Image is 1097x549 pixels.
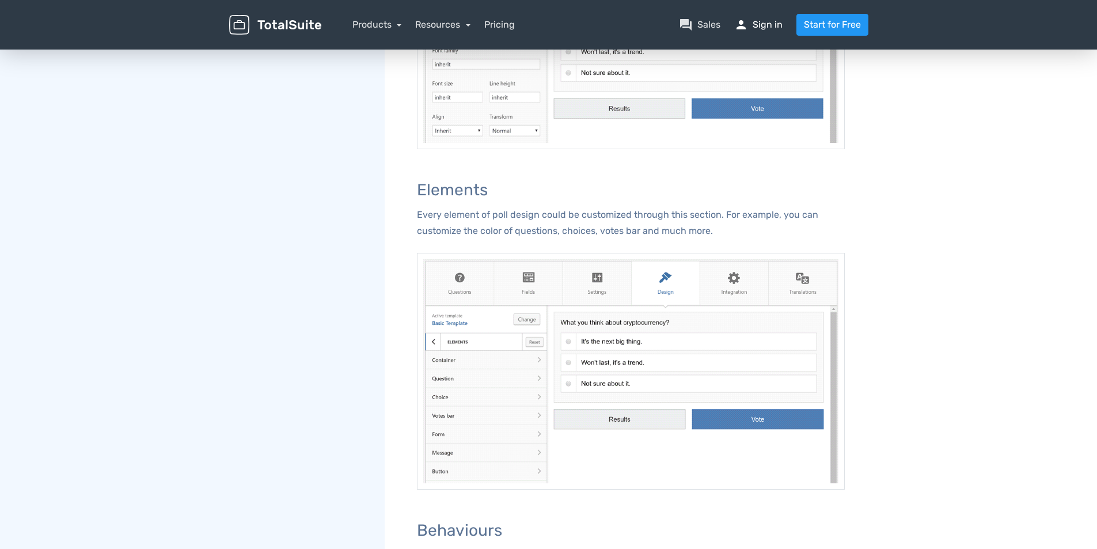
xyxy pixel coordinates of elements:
[734,18,748,32] span: person
[352,19,402,30] a: Products
[417,181,845,199] h3: Elements
[679,18,693,32] span: question_answer
[417,207,845,239] p: Every element of poll design could be customized through this section. For example, you can custo...
[484,18,515,32] a: Pricing
[415,19,470,30] a: Resources
[796,14,868,36] a: Start for Free
[229,15,321,35] img: TotalSuite for WordPress
[417,522,845,540] h3: Behaviours
[679,18,720,32] a: question_answerSales
[734,18,783,32] a: personSign in
[417,253,845,490] img: Poll elements settings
